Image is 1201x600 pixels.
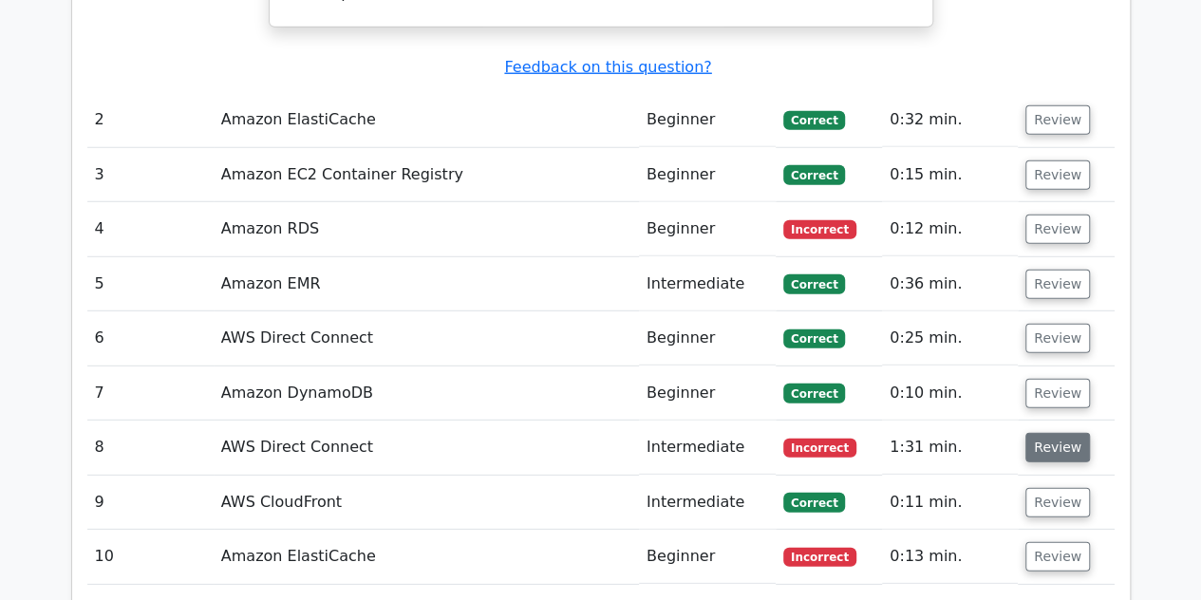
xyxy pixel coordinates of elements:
td: 0:12 min. [882,202,1018,256]
td: Amazon EC2 Container Registry [214,148,639,202]
td: 1:31 min. [882,421,1018,475]
td: Beginner [639,311,776,366]
button: Review [1025,324,1090,353]
td: 6 [87,311,214,366]
td: Beginner [639,148,776,202]
span: Incorrect [783,220,856,239]
td: Beginner [639,93,776,147]
button: Review [1025,160,1090,190]
span: Correct [783,329,845,348]
button: Review [1025,105,1090,135]
span: Incorrect [783,439,856,458]
td: 0:11 min. [882,476,1018,530]
span: Incorrect [783,548,856,567]
button: Review [1025,488,1090,517]
td: 2 [87,93,214,147]
td: 3 [87,148,214,202]
span: Correct [783,384,845,403]
td: Amazon ElastiCache [214,530,639,584]
span: Correct [783,274,845,293]
a: Feedback on this question? [504,58,711,76]
span: Correct [783,493,845,512]
button: Review [1025,542,1090,572]
td: Amazon EMR [214,257,639,311]
td: Beginner [639,366,776,421]
button: Review [1025,433,1090,462]
td: 9 [87,476,214,530]
td: 10 [87,530,214,584]
td: AWS Direct Connect [214,311,639,366]
td: Intermediate [639,476,776,530]
td: AWS CloudFront [214,476,639,530]
td: 0:15 min. [882,148,1018,202]
td: 0:36 min. [882,257,1018,311]
td: 8 [87,421,214,475]
span: Correct [783,165,845,184]
button: Review [1025,270,1090,299]
td: 5 [87,257,214,311]
td: 4 [87,202,214,256]
td: Amazon DynamoDB [214,366,639,421]
button: Review [1025,379,1090,408]
td: Intermediate [639,257,776,311]
td: 0:10 min. [882,366,1018,421]
span: Correct [783,111,845,130]
td: 7 [87,366,214,421]
td: AWS Direct Connect [214,421,639,475]
td: 0:32 min. [882,93,1018,147]
td: Beginner [639,202,776,256]
td: Amazon RDS [214,202,639,256]
td: 0:25 min. [882,311,1018,366]
td: Beginner [639,530,776,584]
button: Review [1025,215,1090,244]
td: Intermediate [639,421,776,475]
td: 0:13 min. [882,530,1018,584]
td: Amazon ElastiCache [214,93,639,147]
